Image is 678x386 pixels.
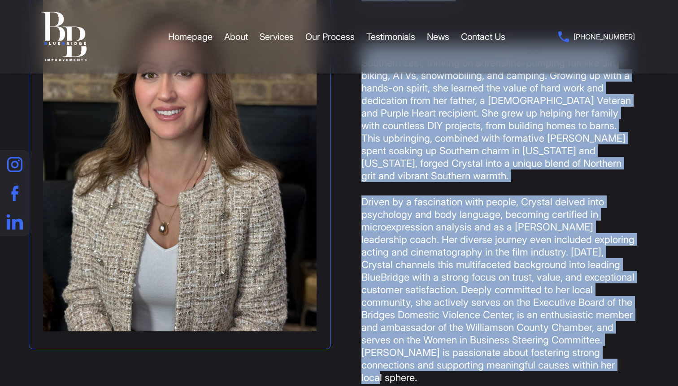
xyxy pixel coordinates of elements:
[260,23,294,50] a: Services
[366,23,415,50] a: Testimonials
[361,44,635,182] p: [US_STATE]-born [PERSON_NAME] is an adventurer with a Southern zest, thriving on adrenaline-pumpi...
[168,23,213,50] a: Homepage
[574,30,635,43] span: [PHONE_NUMBER]
[224,23,248,50] a: About
[461,23,505,50] a: Contact Us
[305,23,355,50] a: Our Process
[558,30,635,43] a: [PHONE_NUMBER]
[361,195,635,384] p: Driven by a fascination with people, Crystal delved into psychology and body language, becoming c...
[427,23,449,50] a: News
